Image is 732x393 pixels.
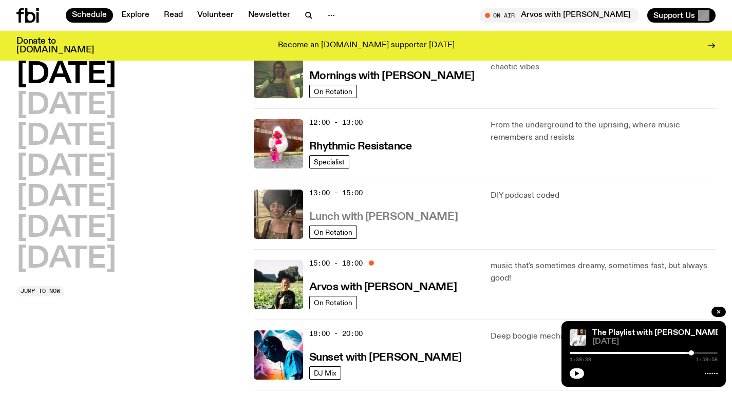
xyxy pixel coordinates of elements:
[309,188,363,198] span: 13:00 - 15:00
[309,139,412,152] a: Rhythmic Resistance
[309,226,357,239] a: On Rotation
[254,330,303,380] img: Simon Caldwell stands side on, looking downwards. He has headphones on. Behind him is a brightly ...
[309,352,462,363] h3: Sunset with [PERSON_NAME]
[592,338,718,346] span: [DATE]
[309,210,458,222] a: Lunch with [PERSON_NAME]
[115,8,156,23] a: Explore
[491,49,716,73] p: Start your week right with the best new music and some chaotic vibes
[647,8,716,23] button: Support Us
[309,85,357,98] a: On Rotation
[254,49,303,98] img: Jim Kretschmer in a really cute outfit with cute braids, standing on a train holding up a peace s...
[16,91,116,120] button: [DATE]
[491,119,716,144] p: From the underground to the uprising, where music remembers and resists
[309,71,475,82] h3: Mornings with [PERSON_NAME]
[314,158,345,165] span: Specialist
[16,214,116,243] button: [DATE]
[309,296,357,309] a: On Rotation
[16,183,116,212] button: [DATE]
[254,260,303,309] img: Bri is smiling and wearing a black t-shirt. She is standing in front of a lush, green field. Ther...
[309,350,462,363] a: Sunset with [PERSON_NAME]
[16,245,116,274] button: [DATE]
[309,329,363,339] span: 18:00 - 20:00
[491,190,716,202] p: DIY podcast coded
[309,366,341,380] a: DJ Mix
[309,282,457,293] h3: Arvos with [PERSON_NAME]
[570,357,591,362] span: 1:38:39
[242,8,296,23] a: Newsletter
[16,153,116,182] button: [DATE]
[309,69,475,82] a: Mornings with [PERSON_NAME]
[309,118,363,127] span: 12:00 - 13:00
[491,330,716,343] p: Deep boogie mechanics.
[66,8,113,23] a: Schedule
[16,61,116,89] button: [DATE]
[314,298,352,306] span: On Rotation
[653,11,695,20] span: Support Us
[314,87,352,95] span: On Rotation
[16,286,64,296] button: Jump to now
[191,8,240,23] a: Volunteer
[309,141,412,152] h3: Rhythmic Resistance
[309,155,349,169] a: Specialist
[480,8,639,23] button: On AirArvos with [PERSON_NAME]
[16,122,116,151] button: [DATE]
[16,37,94,54] h3: Donate to [DOMAIN_NAME]
[314,369,336,377] span: DJ Mix
[309,280,457,293] a: Arvos with [PERSON_NAME]
[309,212,458,222] h3: Lunch with [PERSON_NAME]
[314,228,352,236] span: On Rotation
[254,119,303,169] img: Attu crouches on gravel in front of a brown wall. They are wearing a white fur coat with a hood, ...
[696,357,718,362] span: 1:59:58
[491,260,716,285] p: music that's sometimes dreamy, sometimes fast, but always good!
[309,258,363,268] span: 15:00 - 18:00
[21,288,60,294] span: Jump to now
[278,41,455,50] p: Become an [DOMAIN_NAME] supporter [DATE]
[158,8,189,23] a: Read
